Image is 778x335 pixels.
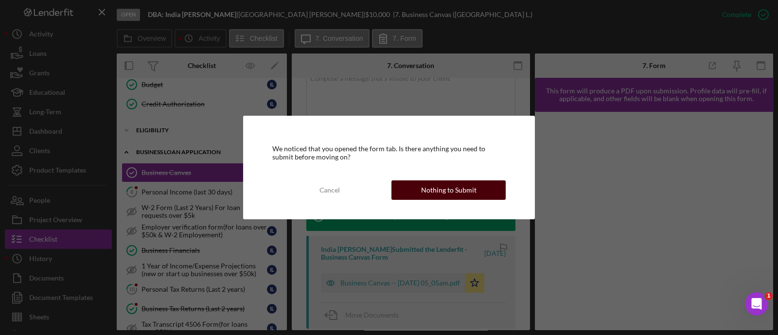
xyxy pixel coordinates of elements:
[765,292,773,300] span: 1
[745,292,768,316] iframe: Intercom live chat
[272,180,387,200] button: Cancel
[319,180,340,200] div: Cancel
[421,180,477,200] div: Nothing to Submit
[391,180,506,200] button: Nothing to Submit
[272,145,506,160] div: We noticed that you opened the form tab. Is there anything you need to submit before moving on?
